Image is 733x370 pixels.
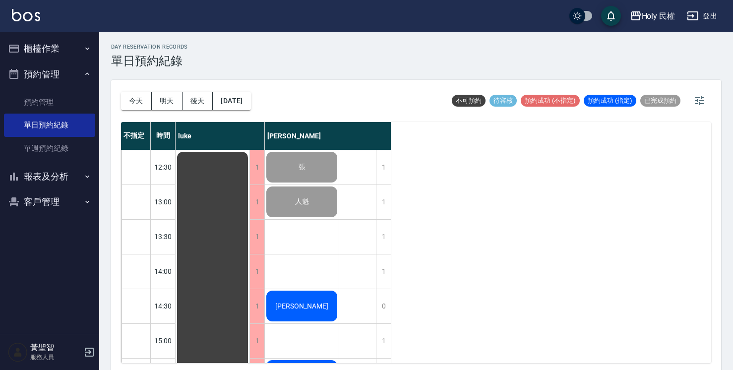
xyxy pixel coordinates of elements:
[601,6,621,26] button: save
[151,323,176,358] div: 15:00
[626,6,679,26] button: Holy 民權
[376,324,391,358] div: 1
[151,219,176,254] div: 13:30
[376,254,391,289] div: 1
[249,289,264,323] div: 1
[151,289,176,323] div: 14:30
[30,343,81,353] h5: 黃聖智
[151,150,176,185] div: 12:30
[640,96,680,105] span: 已完成預約
[4,62,95,87] button: 預約管理
[121,122,151,150] div: 不指定
[489,96,517,105] span: 待審核
[12,9,40,21] img: Logo
[249,150,264,185] div: 1
[376,289,391,323] div: 0
[249,324,264,358] div: 1
[297,163,307,172] span: 張
[183,92,213,110] button: 後天
[642,10,675,22] div: Holy 民權
[8,342,28,362] img: Person
[452,96,486,105] span: 不可預約
[151,254,176,289] div: 14:00
[152,92,183,110] button: 明天
[249,185,264,219] div: 1
[584,96,636,105] span: 預約成功 (指定)
[4,137,95,160] a: 單週預約紀錄
[376,185,391,219] div: 1
[249,254,264,289] div: 1
[521,96,580,105] span: 預約成功 (不指定)
[151,185,176,219] div: 13:00
[176,122,265,150] div: luke
[213,92,250,110] button: [DATE]
[4,189,95,215] button: 客戶管理
[4,164,95,189] button: 報表及分析
[111,44,188,50] h2: day Reservation records
[30,353,81,362] p: 服務人員
[4,36,95,62] button: 櫃檯作業
[4,91,95,114] a: 預約管理
[376,220,391,254] div: 1
[4,114,95,136] a: 單日預約紀錄
[249,220,264,254] div: 1
[683,7,721,25] button: 登出
[273,302,330,310] span: [PERSON_NAME]
[376,150,391,185] div: 1
[111,54,188,68] h3: 單日預約紀錄
[265,122,391,150] div: [PERSON_NAME]
[151,122,176,150] div: 時間
[293,197,311,206] span: 人魁
[121,92,152,110] button: 今天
